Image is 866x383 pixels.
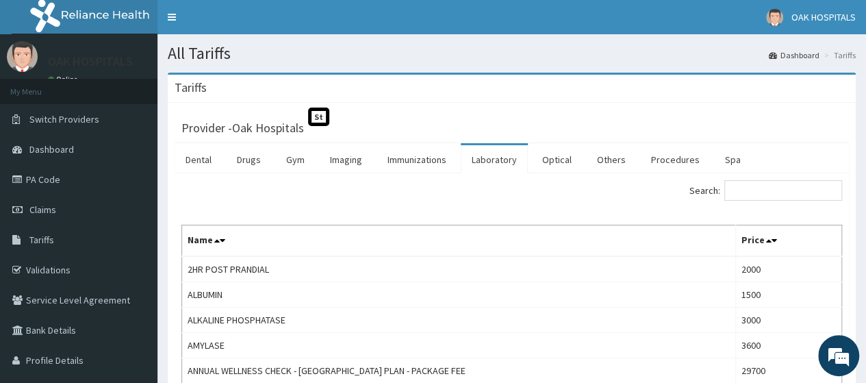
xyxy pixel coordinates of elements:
th: Name [182,225,736,257]
span: OAK HOSPITALS [791,11,856,23]
a: Immunizations [377,145,457,174]
label: Search: [689,180,842,201]
h1: All Tariffs [168,45,856,62]
h3: Provider - Oak Hospitals [181,122,304,134]
a: Optical [531,145,583,174]
span: Tariffs [29,234,54,246]
input: Search: [724,180,842,201]
span: Claims [29,203,56,216]
td: ALBUMIN [182,282,736,308]
td: AMYLASE [182,333,736,358]
a: Gym [275,145,316,174]
img: User Image [766,9,783,26]
a: Imaging [319,145,373,174]
a: Spa [714,145,752,174]
h3: Tariffs [175,82,207,94]
a: Laboratory [461,145,528,174]
a: Drugs [226,145,272,174]
td: ALKALINE PHOSPHATASE [182,308,736,333]
a: Dental [175,145,222,174]
td: 2000 [736,256,842,282]
td: 3600 [736,333,842,358]
span: Switch Providers [29,113,99,125]
a: Others [586,145,637,174]
td: 3000 [736,308,842,333]
th: Price [736,225,842,257]
span: Dashboard [29,143,74,156]
a: Dashboard [769,49,819,61]
td: 1500 [736,282,842,308]
td: 2HR POST PRANDIAL [182,256,736,282]
li: Tariffs [821,49,856,61]
img: User Image [7,41,38,72]
a: Online [48,75,81,84]
span: St [308,108,329,126]
p: OAK HOSPITALS [48,55,133,68]
a: Procedures [640,145,711,174]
